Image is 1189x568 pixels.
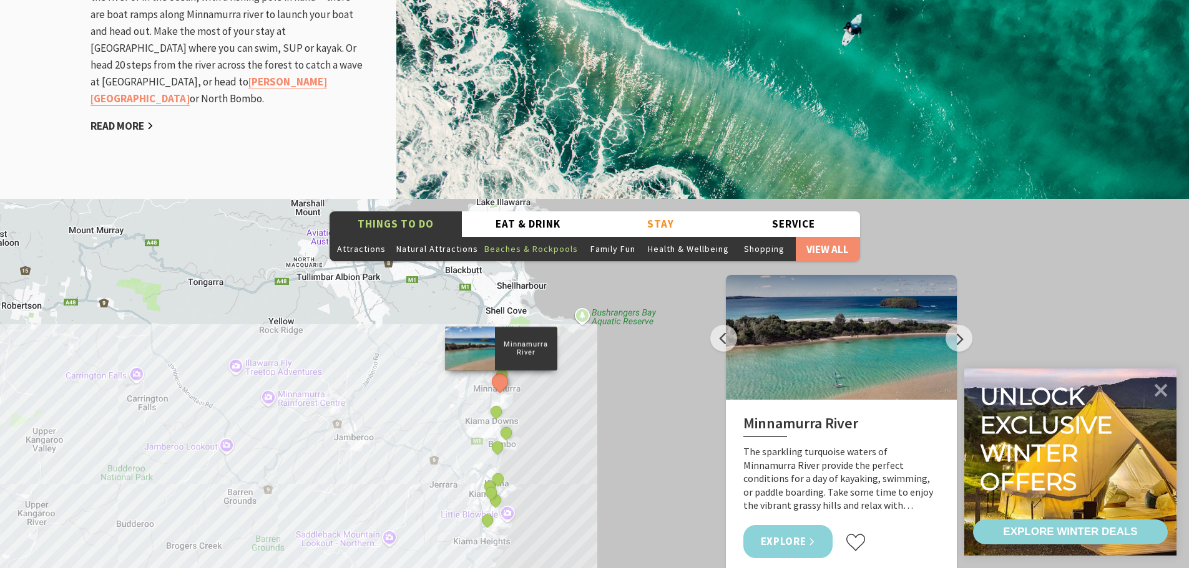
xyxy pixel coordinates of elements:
button: Natural Attractions [393,236,481,261]
button: Service [727,211,860,237]
button: Stay [595,211,728,237]
button: See detail about Easts Beach, Kiama [479,512,496,528]
div: Unlock exclusive winter offers [980,382,1118,496]
a: View All [796,236,859,261]
button: Attractions [330,236,393,261]
button: See detail about Surf Beach, Kiama [483,484,499,501]
button: Shopping [732,236,796,261]
button: Family Fun [581,236,645,261]
button: See detail about Black Beach, Kiama [489,471,506,487]
button: See detail about Jones Beach, Kiama Downs [488,403,504,420]
h2: Minnamurra River [743,415,939,437]
a: Read More [91,119,154,133]
button: Next [946,325,972,352]
button: Click to favourite Minnamurra River [845,533,866,552]
p: Minnamurra River [494,339,557,359]
button: Health & Wellbeing [645,236,732,261]
div: EXPLORE WINTER DEALS [1003,519,1137,544]
button: See detail about Bombo Beach, Bombo [489,439,506,455]
a: Explore [743,525,833,558]
button: Beaches & Rockpools [481,236,581,261]
button: Eat & Drink [462,211,595,237]
button: Previous [710,325,737,352]
button: See detail about Minnamurra River [488,370,511,393]
button: See detail about Kendalls Beach, Kiama [487,492,504,508]
a: EXPLORE WINTER DEALS [973,519,1168,544]
p: The sparkling turquoise waters of Minnamurra River provide the perfect conditions for a day of ka... [743,445,939,513]
button: Things To Do [330,211,462,237]
button: See detail about Boneyard, Kiama [497,425,514,441]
